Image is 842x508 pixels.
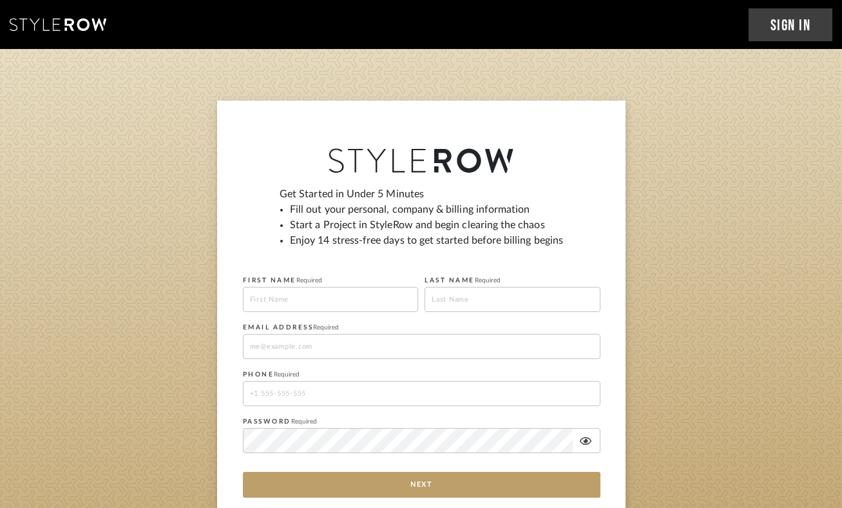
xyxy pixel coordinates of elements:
[280,186,563,259] div: Get Started in Under 5 Minutes
[243,381,600,406] input: +1 555-555-555
[290,202,563,217] li: Fill out your personal, company & billing information
[243,277,322,284] label: FIRST NAME
[290,217,563,233] li: Start a Project in StyleRow and begin clearing the chaos
[475,277,501,284] span: Required
[296,277,322,284] span: Required
[243,334,600,359] input: me@example.com
[243,287,419,312] input: First Name
[425,287,600,312] input: Last Name
[243,324,340,331] label: EMAIL ADDRESS
[243,371,300,378] label: PHONE
[313,324,339,331] span: Required
[243,472,600,498] button: Next
[291,418,317,425] span: Required
[749,8,833,41] a: Sign In
[243,418,317,425] label: PASSWORD
[274,371,300,378] span: Required
[425,277,501,284] label: LAST NAME
[290,233,563,248] li: Enjoy 14 stress-free days to get started before billing begins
